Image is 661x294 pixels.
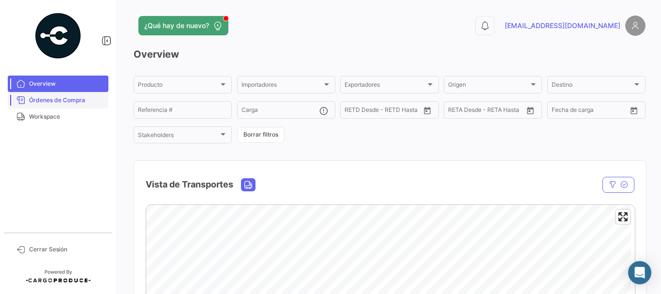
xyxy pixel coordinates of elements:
[523,103,538,118] button: Open calendar
[134,47,646,61] h3: Overview
[138,83,219,90] span: Producto
[369,108,405,115] input: Hasta
[241,83,322,90] span: Importadores
[625,15,646,36] img: placeholder-user.png
[29,96,105,105] span: Órdenes de Compra
[8,108,108,125] a: Workspace
[29,79,105,88] span: Overview
[345,83,425,90] span: Exportadores
[8,76,108,92] a: Overview
[146,178,233,191] h4: Vista de Transportes
[8,92,108,108] a: Órdenes de Compra
[29,245,105,254] span: Cerrar Sesión
[472,108,508,115] input: Hasta
[138,16,228,35] button: ¿Qué hay de nuevo?
[552,108,569,115] input: Desde
[448,83,529,90] span: Origen
[144,21,209,31] span: ¿Qué hay de nuevo?
[29,112,105,121] span: Workspace
[552,83,632,90] span: Destino
[34,12,82,60] img: powered-by.png
[627,103,641,118] button: Open calendar
[448,108,466,115] input: Desde
[420,103,435,118] button: Open calendar
[628,261,651,284] div: Abrir Intercom Messenger
[138,133,219,140] span: Stakeholders
[345,108,362,115] input: Desde
[616,210,630,224] button: Enter fullscreen
[241,179,255,191] button: Land
[505,21,620,31] span: [EMAIL_ADDRESS][DOMAIN_NAME]
[237,127,285,143] button: Borrar filtros
[576,108,612,115] input: Hasta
